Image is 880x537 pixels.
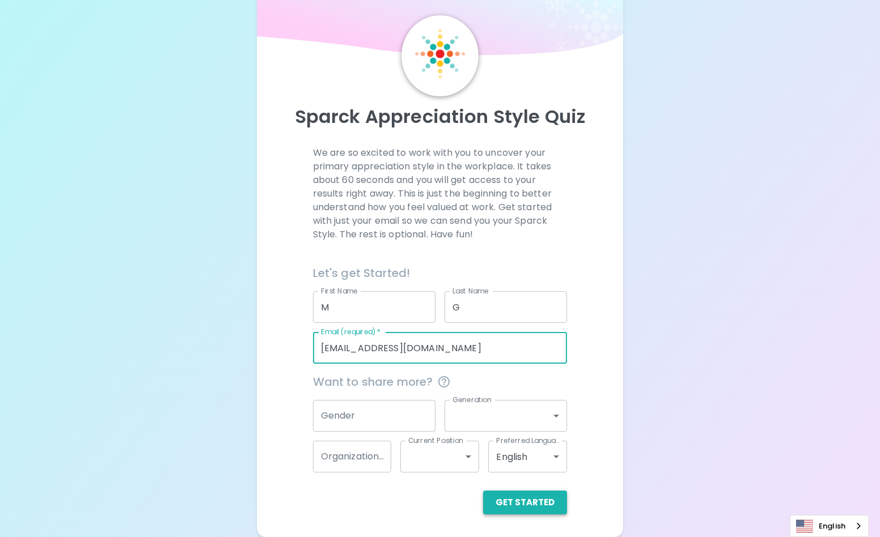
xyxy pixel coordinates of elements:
div: Language [790,515,869,537]
label: Preferred Language [496,436,561,445]
a: English [790,515,868,536]
label: Email (required) [321,327,381,336]
label: Generation [452,395,492,404]
div: English [488,441,567,472]
img: Sparck Logo [415,29,465,79]
label: First Name [321,286,358,296]
p: We are so excited to work with you to uncover your primary appreciation style in the workplace. I... [313,146,568,241]
button: Get Started [483,491,567,514]
svg: This information is completely confidential and only used for aggregated appreciation studies at ... [437,375,451,389]
h6: Let's get Started! [313,264,568,282]
label: Last Name [452,286,488,296]
p: Sparck Appreciation Style Quiz [270,105,610,128]
span: Want to share more? [313,373,568,391]
aside: Language selected: English [790,515,869,537]
label: Current Position [408,436,463,445]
